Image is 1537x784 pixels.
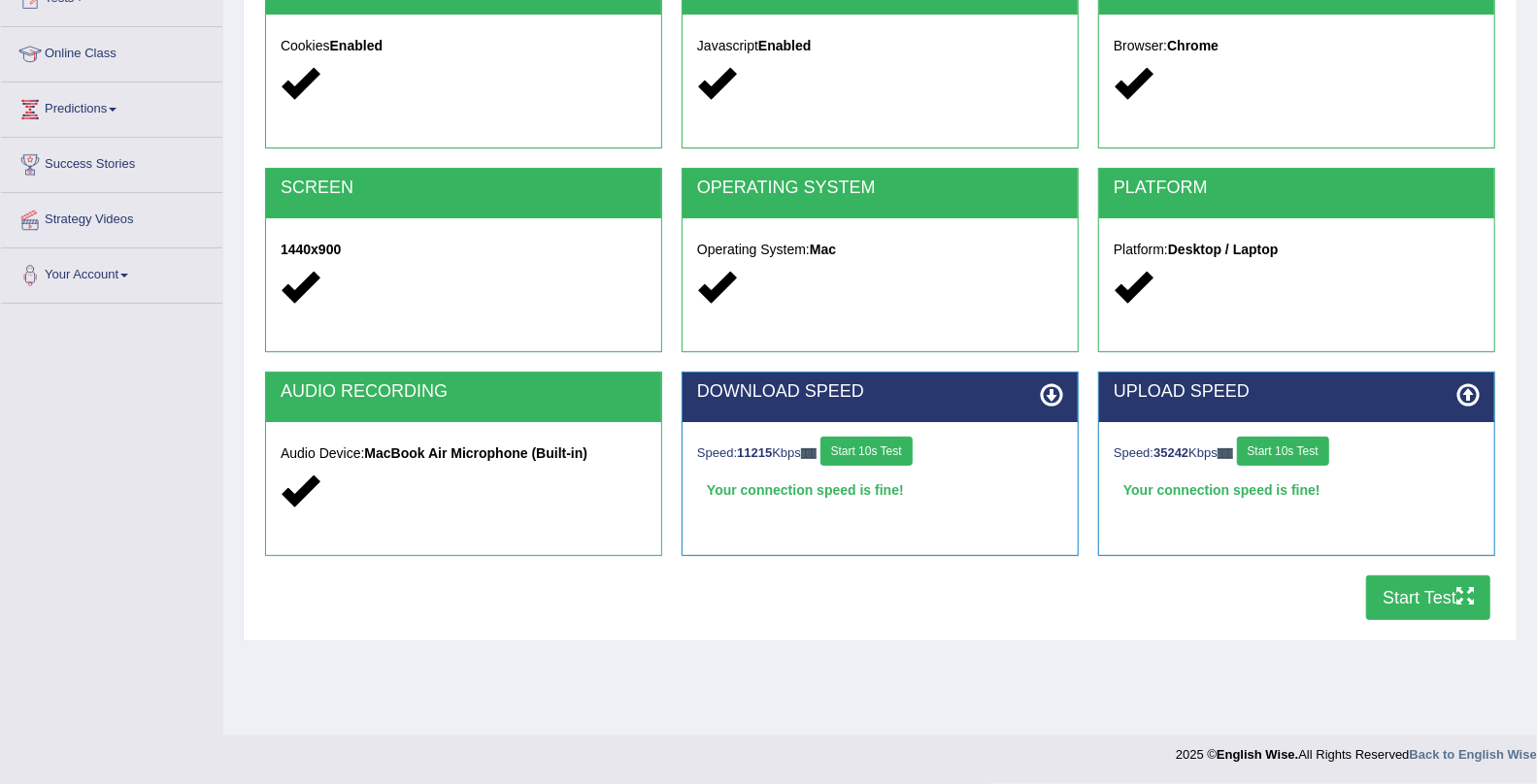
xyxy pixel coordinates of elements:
[697,437,1063,471] div: Speed: Kbps
[697,243,1063,257] h5: Operating System:
[1114,243,1480,257] h5: Platform:
[697,179,1063,198] h2: OPERATING SYSTEM
[697,475,1063,505] div: Your connection speed is fine!
[330,38,383,53] strong: Enabled
[1237,437,1329,466] button: Start 10s Test
[281,179,647,198] h2: SCREEN
[1,138,222,186] a: Success Stories
[1366,575,1490,620] button: Start Test
[281,446,647,461] h5: Audio Device:
[281,242,341,257] strong: 1440x900
[737,445,772,460] strong: 11215
[697,382,1063,402] h2: DOWNLOAD SPEED
[810,242,836,257] strong: Mac
[1114,475,1480,505] div: Your connection speed is fine!
[1114,382,1480,402] h2: UPLOAD SPEED
[758,38,811,53] strong: Enabled
[1217,747,1298,762] strong: English Wise.
[1114,437,1480,471] div: Speed: Kbps
[801,448,817,459] img: ajax-loader-fb-connection.gif
[364,445,587,461] strong: MacBook Air Microphone (Built-in)
[1114,39,1480,53] h5: Browser:
[1167,38,1219,53] strong: Chrome
[1410,747,1537,762] a: Back to English Wise
[1176,735,1537,764] div: 2025 © All Rights Reserved
[697,39,1063,53] h5: Javascript
[281,39,647,53] h5: Cookies
[1168,242,1279,257] strong: Desktop / Laptop
[1,193,222,242] a: Strategy Videos
[1,248,222,297] a: Your Account
[1218,448,1233,459] img: ajax-loader-fb-connection.gif
[820,437,913,466] button: Start 10s Test
[1114,179,1480,198] h2: PLATFORM
[1153,445,1188,460] strong: 35242
[281,382,647,402] h2: AUDIO RECORDING
[1,27,222,76] a: Online Class
[1,82,222,131] a: Predictions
